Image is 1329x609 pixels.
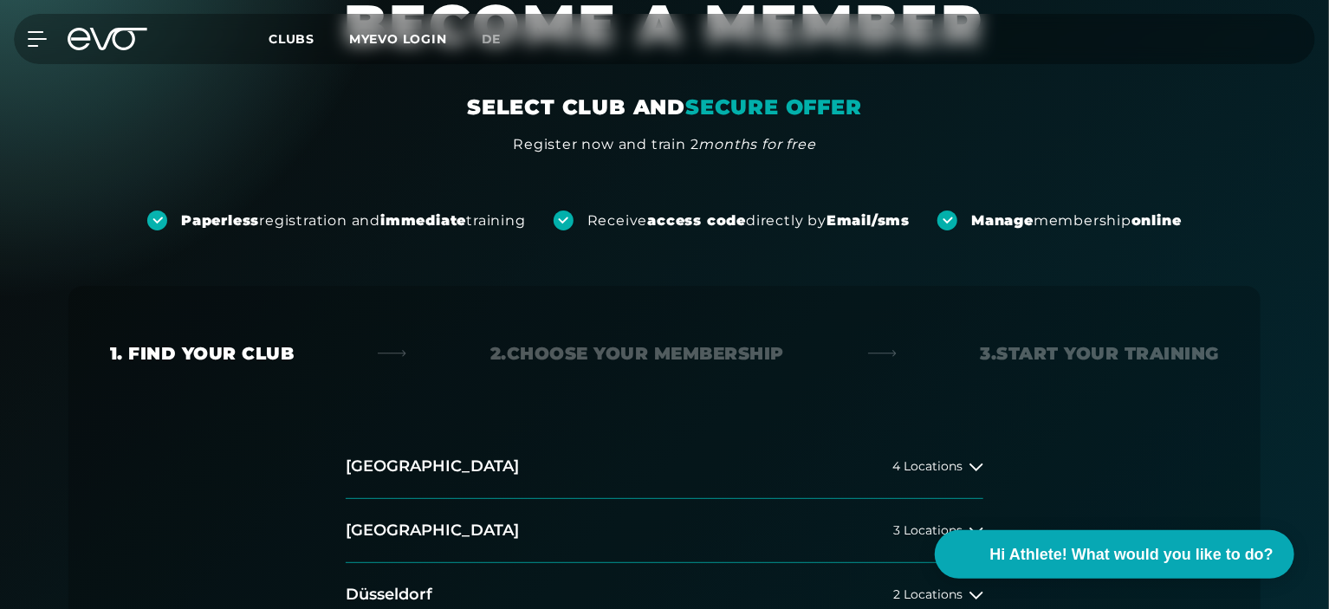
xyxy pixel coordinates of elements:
[269,30,349,47] a: Clubs
[490,341,784,366] div: 2. Choose your membership
[699,136,816,152] em: months for free
[346,499,983,563] button: [GEOGRAPHIC_DATA]3 Locations
[467,94,862,121] div: SELECT CLUB AND
[349,31,447,47] a: MYEVO LOGIN
[587,211,910,230] div: Receive directly by
[647,212,746,229] strong: access code
[893,588,963,601] span: 2 Locations
[827,212,910,229] strong: Email/sms
[482,29,522,49] a: de
[971,212,1034,229] strong: Manage
[181,211,526,230] div: registration and training
[990,543,1274,567] span: Hi Athlete! What would you like to do?
[380,212,466,229] strong: immediate
[269,31,314,47] span: Clubs
[110,341,295,366] div: 1. Find your club
[1131,212,1182,229] strong: online
[685,94,862,120] em: SECURE OFFER
[482,31,502,47] span: de
[981,341,1220,366] div: 3. Start your Training
[971,211,1182,230] div: membership
[935,530,1294,579] button: Hi Athlete! What would you like to do?
[892,460,963,473] span: 4 Locations
[513,134,815,155] div: Register now and train 2
[346,584,432,606] h2: Düsseldorf
[181,212,259,229] strong: Paperless
[893,524,963,537] span: 3 Locations
[346,456,519,477] h2: [GEOGRAPHIC_DATA]
[346,520,519,541] h2: [GEOGRAPHIC_DATA]
[346,435,983,499] button: [GEOGRAPHIC_DATA]4 Locations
